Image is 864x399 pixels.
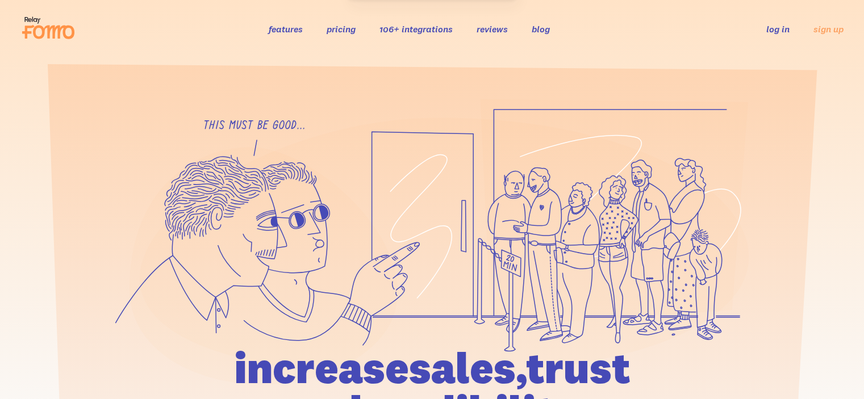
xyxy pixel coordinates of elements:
[766,23,790,35] a: log in
[379,23,453,35] a: 106+ integrations
[477,23,508,35] a: reviews
[327,23,356,35] a: pricing
[532,23,550,35] a: blog
[813,23,844,35] a: sign up
[269,23,303,35] a: features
